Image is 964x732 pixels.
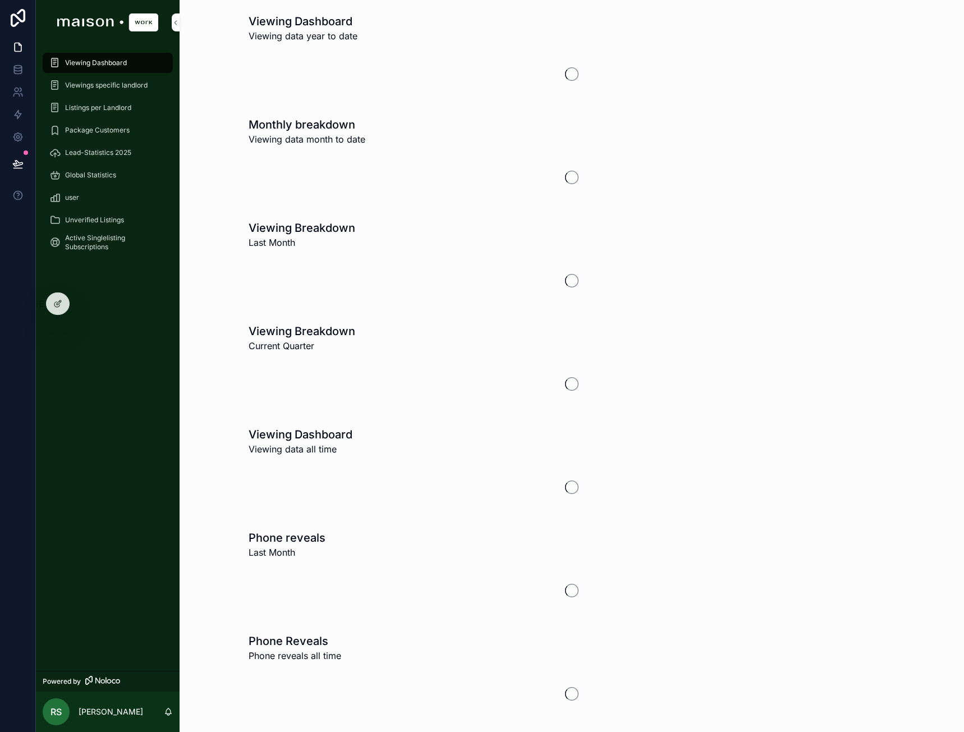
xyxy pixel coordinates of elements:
[249,339,355,353] span: Current Quarter
[65,126,130,135] span: Package Customers
[249,132,365,146] span: Viewing data month to date
[65,216,124,225] span: Unverified Listings
[65,148,131,157] span: Lead-Statistics 2025
[43,187,173,208] a: user
[249,649,341,662] span: Phone reveals all time
[249,236,355,249] span: Last Month
[43,232,173,253] a: Active Singlelisting Subscriptions
[249,220,355,236] h1: Viewing Breakdown
[65,171,116,180] span: Global Statistics
[249,442,352,456] span: Viewing data all time
[43,143,173,163] a: Lead-Statistics 2025
[43,120,173,140] a: Package Customers
[65,81,148,90] span: Viewings specific landlord
[43,75,173,95] a: Viewings specific landlord
[249,530,325,546] h1: Phone reveals
[249,117,365,132] h1: Monthly breakdown
[65,58,127,67] span: Viewing Dashboard
[43,210,173,230] a: Unverified Listings
[249,13,357,29] h1: Viewing Dashboard
[65,103,131,112] span: Listings per Landlord
[36,45,180,267] div: scrollable content
[249,633,341,649] h1: Phone Reveals
[51,705,62,719] span: RS
[249,29,357,43] span: Viewing data year to date
[249,427,352,442] h1: Viewing Dashboard
[249,323,355,339] h1: Viewing Breakdown
[43,165,173,185] a: Global Statistics
[36,671,180,692] a: Powered by
[43,677,81,686] span: Powered by
[57,13,158,31] img: App logo
[79,706,143,717] p: [PERSON_NAME]
[43,53,173,73] a: Viewing Dashboard
[65,234,162,251] span: Active Singlelisting Subscriptions
[65,193,79,202] span: user
[43,98,173,118] a: Listings per Landlord
[249,546,325,559] span: Last Month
